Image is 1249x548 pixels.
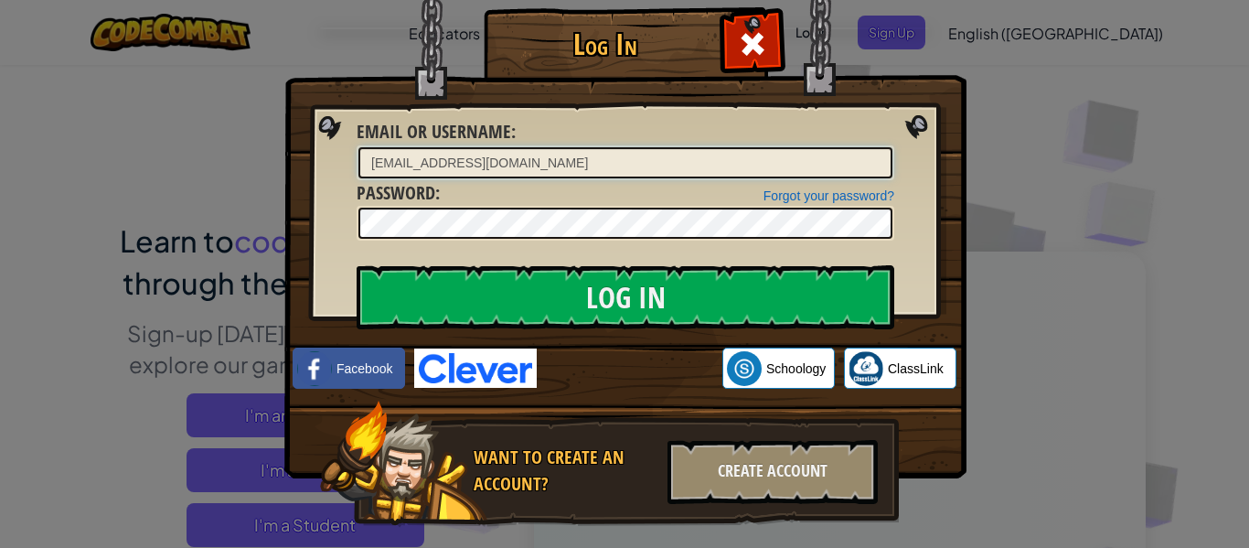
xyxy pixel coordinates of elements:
a: Forgot your password? [763,188,894,203]
input: Log In [357,265,894,329]
div: Want to create an account? [474,445,657,497]
h1: Log In [488,28,721,60]
div: Create Account [667,440,878,504]
span: Password [357,180,435,205]
span: Schoology [766,360,826,378]
img: schoology.png [727,351,762,386]
label: : [357,119,516,145]
img: classlink-logo-small.png [849,351,883,386]
iframe: Sign in with Google Button [537,349,722,389]
label: : [357,180,440,207]
img: clever-logo-blue.png [414,349,537,388]
span: Facebook [336,360,392,378]
span: Email or Username [357,119,511,144]
img: facebook_small.png [297,351,332,386]
span: ClassLink [888,360,944,378]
